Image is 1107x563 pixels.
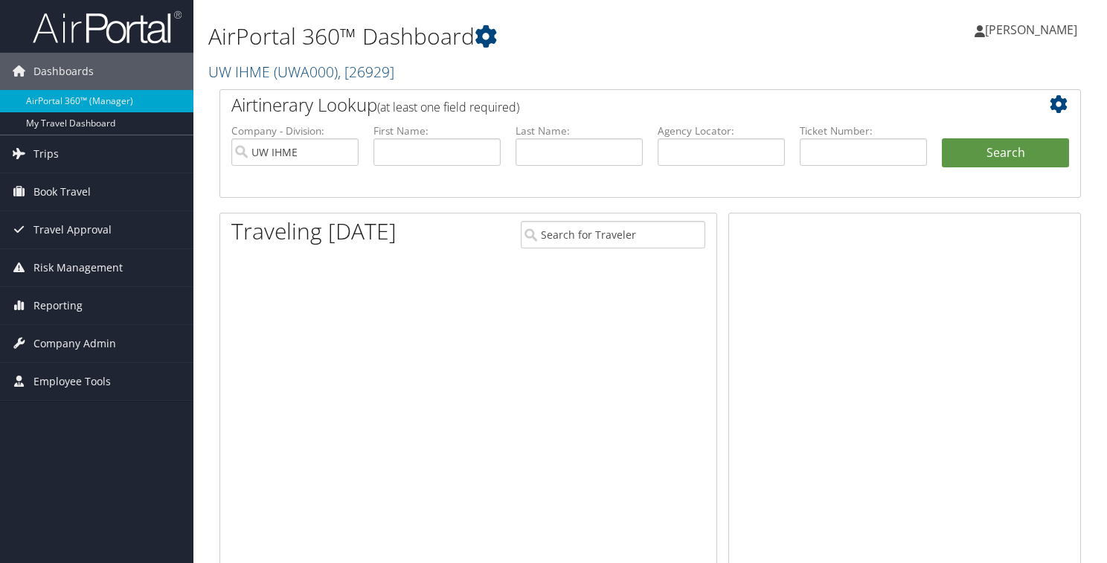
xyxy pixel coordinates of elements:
[33,53,94,90] span: Dashboards
[33,249,123,286] span: Risk Management
[208,21,798,52] h1: AirPortal 360™ Dashboard
[231,92,998,118] h2: Airtinerary Lookup
[33,287,83,324] span: Reporting
[377,99,519,115] span: (at least one field required)
[33,10,182,45] img: airportal-logo.png
[33,325,116,362] span: Company Admin
[521,221,705,248] input: Search for Traveler
[33,211,112,248] span: Travel Approval
[208,62,394,82] a: UW IHME
[658,123,785,138] label: Agency Locator:
[975,7,1092,52] a: [PERSON_NAME]
[373,123,501,138] label: First Name:
[33,173,91,210] span: Book Travel
[33,363,111,400] span: Employee Tools
[942,138,1069,168] button: Search
[516,123,643,138] label: Last Name:
[231,123,359,138] label: Company - Division:
[274,62,338,82] span: ( UWA000 )
[985,22,1077,38] span: [PERSON_NAME]
[800,123,927,138] label: Ticket Number:
[231,216,397,247] h1: Traveling [DATE]
[338,62,394,82] span: , [ 26929 ]
[33,135,59,173] span: Trips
